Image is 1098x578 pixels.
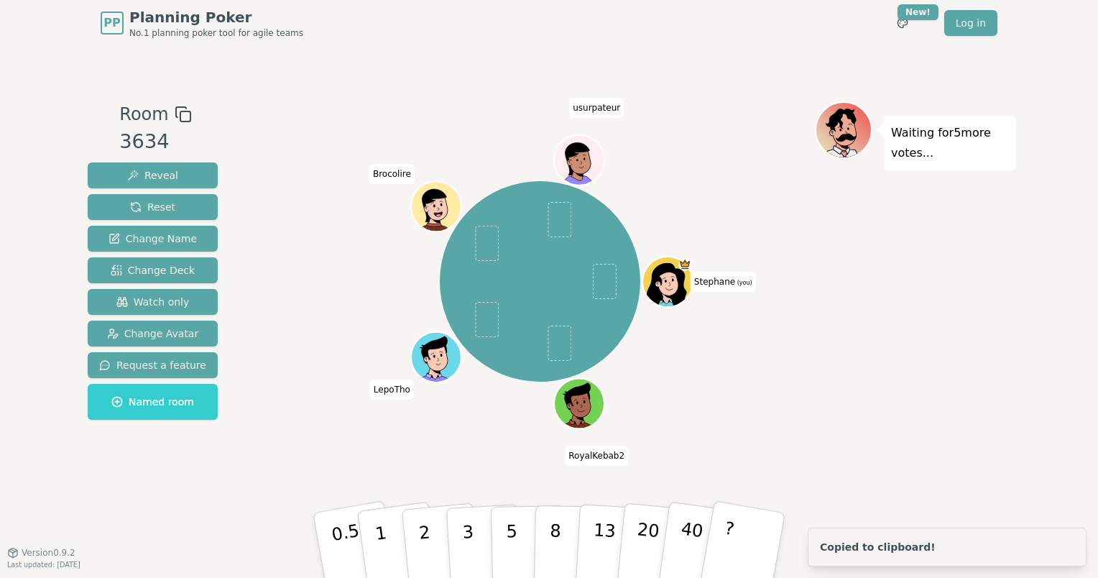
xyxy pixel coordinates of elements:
[119,127,191,157] div: 3634
[127,168,178,183] span: Reveal
[116,295,190,309] span: Watch only
[891,123,1009,163] p: Waiting for 5 more votes...
[88,194,218,220] button: Reset
[88,226,218,252] button: Change Name
[88,257,218,283] button: Change Deck
[99,358,206,372] span: Request a feature
[109,231,197,246] span: Change Name
[890,10,915,36] button: New!
[369,164,415,184] span: Click to change your name
[898,4,938,20] div: New!
[7,561,80,569] span: Last updated: [DATE]
[88,289,218,315] button: Watch only
[129,7,303,27] span: Planning Poker
[569,97,624,117] span: Click to change your name
[107,326,199,341] span: Change Avatar
[820,540,936,554] div: Copied to clipboard!
[130,200,175,214] span: Reset
[111,263,195,277] span: Change Deck
[88,162,218,188] button: Reveal
[111,395,194,409] span: Named room
[129,27,303,39] span: No.1 planning poker tool for agile teams
[22,547,75,559] span: Version 0.9.2
[735,280,752,286] span: (you)
[88,321,218,347] button: Change Avatar
[103,14,120,32] span: PP
[645,258,692,306] button: Click to change your avatar
[7,547,75,559] button: Version0.9.2
[88,352,218,378] button: Request a feature
[101,7,303,39] a: PPPlanning PokerNo.1 planning poker tool for agile teams
[679,258,692,271] span: Stephane is the host
[691,272,756,292] span: Click to change your name
[119,101,168,127] span: Room
[88,384,218,420] button: Named room
[565,446,628,466] span: Click to change your name
[944,10,997,36] a: Log in
[370,379,414,399] span: Click to change your name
